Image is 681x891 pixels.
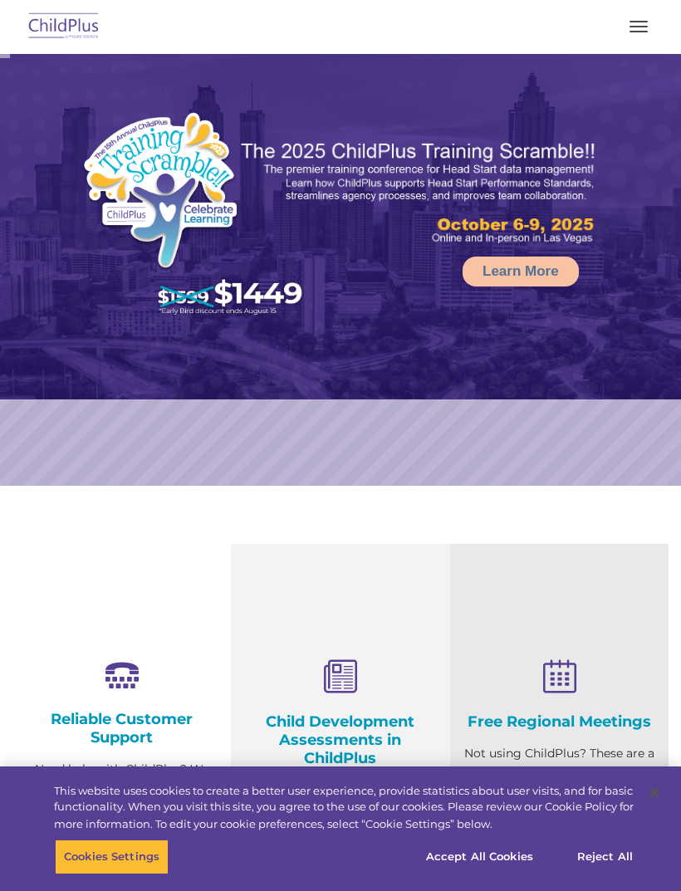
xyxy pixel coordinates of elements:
[463,712,656,731] h4: Free Regional Meetings
[243,712,437,767] h4: Child Development Assessments in ChildPlus
[25,7,103,47] img: ChildPlus by Procare Solutions
[463,743,656,847] p: Not using ChildPlus? These are a great opportunity to network and learn from ChildPlus users. Fin...
[25,710,218,747] h4: Reliable Customer Support
[636,775,673,811] button: Close
[463,257,579,286] a: Learn More
[54,783,634,832] div: This website uses cookies to create a better user experience, provide statistics about user visit...
[553,840,657,874] button: Reject All
[55,840,169,874] button: Cookies Settings
[417,840,542,874] button: Accept All Cookies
